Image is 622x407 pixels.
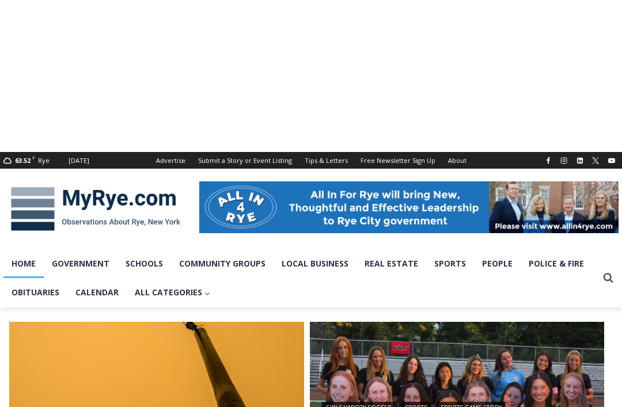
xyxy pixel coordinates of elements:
a: Tips & Letters [298,152,354,169]
img: MyRye.com [3,179,188,239]
div: [DATE] [69,155,89,166]
span: F [32,154,35,161]
a: Home [3,249,44,278]
a: Real Estate [356,249,426,278]
a: Advertise [150,152,192,169]
a: Facebook [541,154,555,168]
nav: Secondary Navigation [150,152,473,169]
a: Government [44,249,117,278]
img: All in for Rye [199,181,619,233]
a: Calendar [67,278,127,307]
a: Community Groups [171,249,274,278]
div: Rye [38,155,50,166]
a: Police & Fire [521,249,592,278]
a: Submit a Story or Event Listing [192,152,298,169]
button: View Search Form [598,268,619,288]
span: All Categories [135,286,210,299]
a: Local Business [274,249,356,278]
span: 63.52 [15,156,31,165]
a: All Categories [127,278,218,307]
a: About [442,152,473,169]
a: Obituaries [3,278,67,307]
a: Instagram [557,154,571,168]
a: People [474,249,521,278]
a: Sports [426,249,474,278]
a: Free Newsletter Sign Up [354,152,442,169]
a: YouTube [605,154,619,168]
nav: Primary Navigation [3,249,598,307]
a: Schools [117,249,171,278]
a: Linkedin [573,154,587,168]
a: X [589,154,602,168]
